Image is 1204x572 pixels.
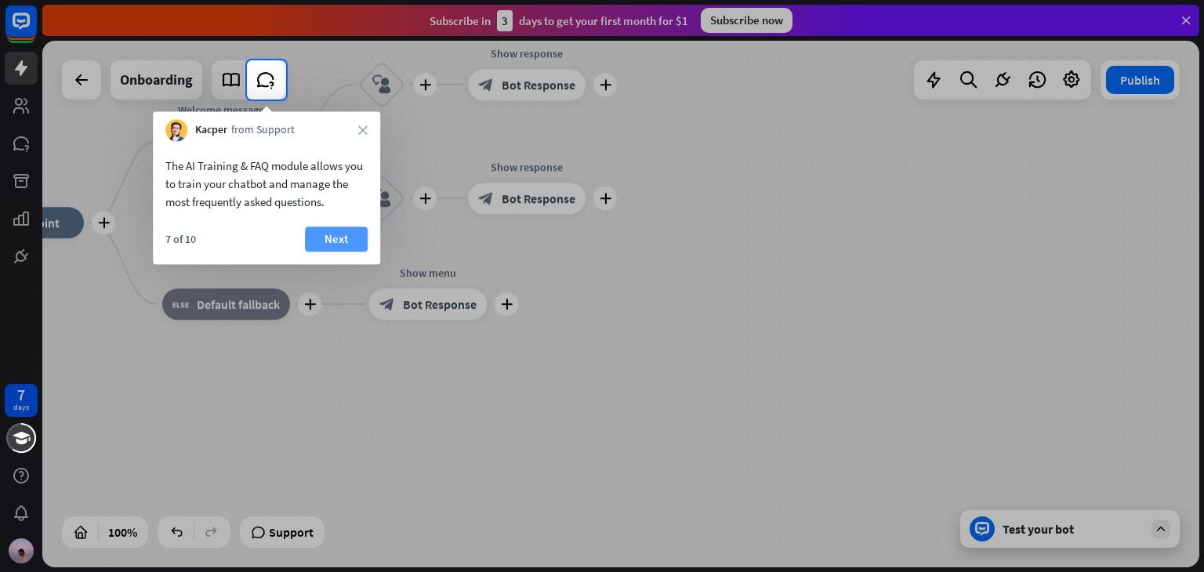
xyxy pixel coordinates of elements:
i: close [358,125,368,135]
span: from Support [231,123,295,139]
div: The AI Training & FAQ module allows you to train your chatbot and manage the most frequently aske... [165,157,368,211]
div: 7 of 10 [165,232,196,246]
button: Next [305,226,368,252]
button: Open LiveChat chat widget [13,6,60,53]
span: Kacper [195,123,227,139]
